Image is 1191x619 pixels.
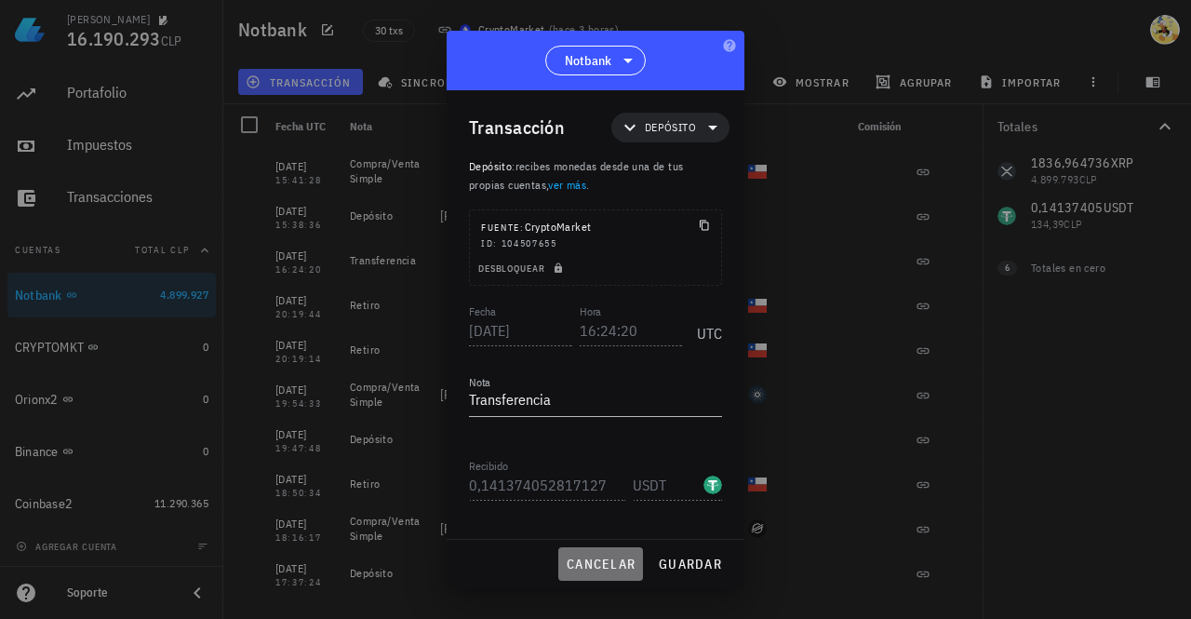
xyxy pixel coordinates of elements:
label: Fecha [469,304,496,318]
span: recibes monedas desde una de tus propias cuentas, . [469,159,683,192]
span: Depósito [645,118,696,137]
p: : [469,157,722,195]
span: Notbank [565,51,612,70]
span: Depósito [469,159,512,173]
button: cancelar [558,547,643,581]
input: Moneda [633,470,700,500]
button: Desbloquear [470,259,575,277]
span: guardar [658,556,722,572]
button: guardar [650,547,729,581]
span: cancelar [566,556,636,572]
label: Nota [469,375,490,389]
div: USDT-icon [703,476,722,494]
label: Recibido [469,459,508,473]
span: Desbloquear [477,262,568,275]
input: Moneda [633,535,718,565]
div: CryptoMarket [481,218,591,236]
span: Fuente: [481,222,525,234]
div: UTC [689,304,722,351]
div: ID: 104507655 [481,236,710,251]
label: Hora [580,304,601,318]
a: ver más [548,178,586,192]
div: Transacción [469,113,565,142]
